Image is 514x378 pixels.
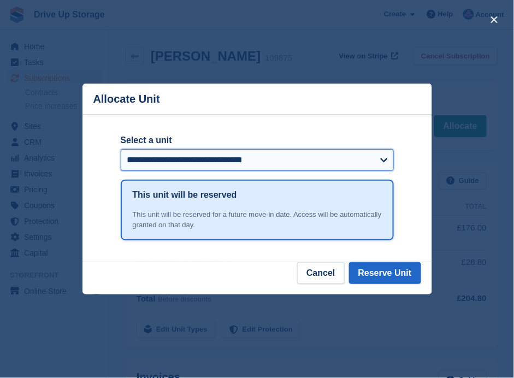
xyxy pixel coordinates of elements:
[133,209,382,231] div: This unit will be reserved for a future move-in date. Access will be automatically granted on tha...
[297,262,344,284] button: Cancel
[93,93,160,105] p: Allocate Unit
[121,134,394,147] label: Select a unit
[133,188,237,202] h1: This unit will be reserved
[486,11,503,28] button: close
[349,262,421,284] button: Reserve Unit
